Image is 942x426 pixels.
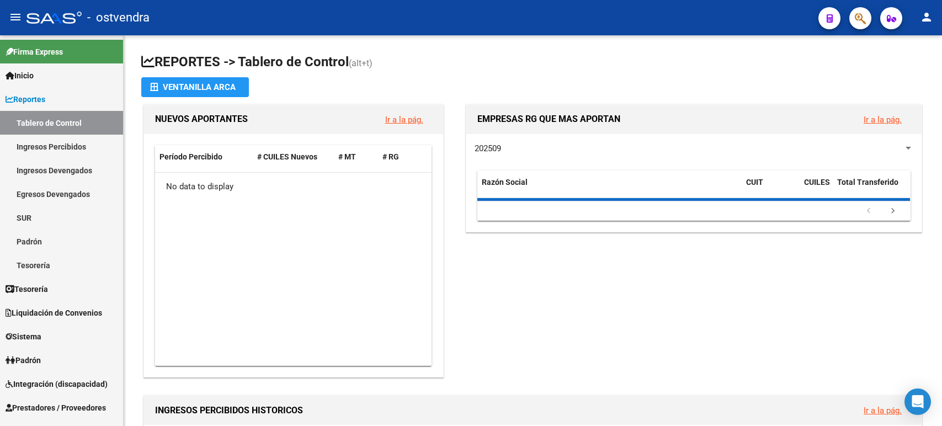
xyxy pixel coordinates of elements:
datatable-header-cell: Razón Social [477,171,742,207]
span: Razón Social [482,178,528,187]
span: Total Transferido [837,178,898,187]
datatable-header-cell: Total Transferido [833,171,910,207]
span: CUIT [746,178,763,187]
mat-icon: person [920,10,933,24]
span: INGRESOS PERCIBIDOS HISTORICOS [155,405,303,416]
span: Prestadores / Proveedores [6,402,106,414]
span: # CUILES Nuevos [257,152,317,161]
button: Ventanilla ARCA [141,77,249,97]
a: go to next page [882,205,903,217]
div: Open Intercom Messenger [904,388,931,415]
datatable-header-cell: # MT [334,145,378,169]
button: Ir a la pág. [855,109,911,130]
span: CUILES [804,178,830,187]
span: # MT [338,152,356,161]
span: Sistema [6,331,41,343]
mat-icon: menu [9,10,22,24]
h1: REPORTES -> Tablero de Control [141,53,924,72]
span: Firma Express [6,46,63,58]
datatable-header-cell: CUIT [742,171,800,207]
datatable-header-cell: Período Percibido [155,145,253,169]
a: Ir a la pág. [864,115,902,125]
span: (alt+t) [349,58,372,68]
button: Ir a la pág. [855,400,911,420]
span: # RG [382,152,399,161]
datatable-header-cell: CUILES [800,171,833,207]
a: Ir a la pág. [864,406,902,416]
a: Ir a la pág. [385,115,423,125]
span: Liquidación de Convenios [6,307,102,319]
span: EMPRESAS RG QUE MAS APORTAN [477,114,620,124]
span: Reportes [6,93,45,105]
span: NUEVOS APORTANTES [155,114,248,124]
span: 202509 [475,143,501,153]
datatable-header-cell: # CUILES Nuevos [253,145,334,169]
span: Integración (discapacidad) [6,378,108,390]
span: - ostvendra [87,6,150,30]
span: Padrón [6,354,41,366]
span: Tesorería [6,283,48,295]
a: go to previous page [858,205,879,217]
div: No data to display [155,173,432,200]
datatable-header-cell: # RG [378,145,422,169]
span: Inicio [6,70,34,82]
span: Período Percibido [159,152,222,161]
div: Ventanilla ARCA [150,77,240,97]
button: Ir a la pág. [376,109,432,130]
